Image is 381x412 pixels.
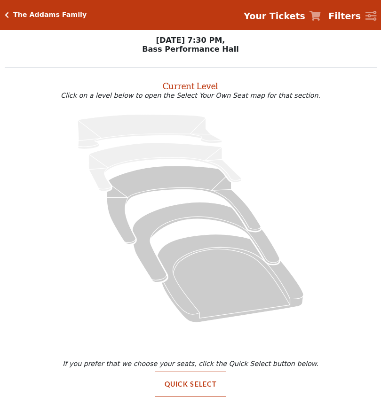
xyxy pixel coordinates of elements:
[157,234,303,322] path: Orchestra / Parterre Circle - Seats Available: 113
[328,11,361,21] strong: Filters
[89,143,241,191] path: Lower Gallery - Seats Available: 0
[5,92,377,99] p: Click on a level below to open the Select Your Own Seat map for that section.
[5,36,377,54] p: [DATE] 7:30 PM, Bass Performance Hall
[5,77,377,92] h2: Current Level
[7,360,374,367] p: If you prefer that we choose your seats, click the Quick Select button below.
[155,372,227,397] button: Quick Select
[13,11,87,19] h5: The Addams Family
[244,9,321,23] a: Your Tickets
[78,114,222,149] path: Upper Gallery - Seats Available: 0
[244,11,305,21] strong: Your Tickets
[5,12,9,18] a: Click here to go back to filters
[328,9,376,23] a: Filters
